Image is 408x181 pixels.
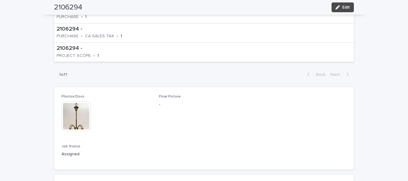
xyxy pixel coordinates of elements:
p: 1 [121,34,122,39]
p: 1 of 1 [54,67,72,82]
h2: 2106294 [54,3,82,12]
button: Next [328,72,354,77]
p: PURCHASE [57,14,79,20]
p: PROJECT SCOPE [57,53,91,58]
p: 2106294 - [57,26,148,33]
span: Job Status [61,145,80,148]
p: 1 [85,14,87,20]
p: 1 [97,53,99,58]
p: 2106294 - [57,45,124,52]
span: Back [312,72,325,77]
button: Edit [332,2,354,12]
p: • [81,34,83,39]
span: Photos/Docs [61,95,84,98]
p: Assigned [61,151,347,157]
p: • [117,34,118,39]
a: 2106294 -PROJECT SCOPE•1 [54,43,354,62]
p: CA SALES TAX [85,34,114,39]
p: - [159,102,249,108]
p: • [93,53,95,58]
p: • [81,14,83,20]
span: Edit [342,5,350,9]
button: Back [302,72,328,77]
span: Next [330,72,344,77]
a: 2106294 -PURCHASE•CA SALES TAX•1 [54,24,354,43]
p: PURCHASE [57,34,79,39]
span: Final Picture [159,95,181,98]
